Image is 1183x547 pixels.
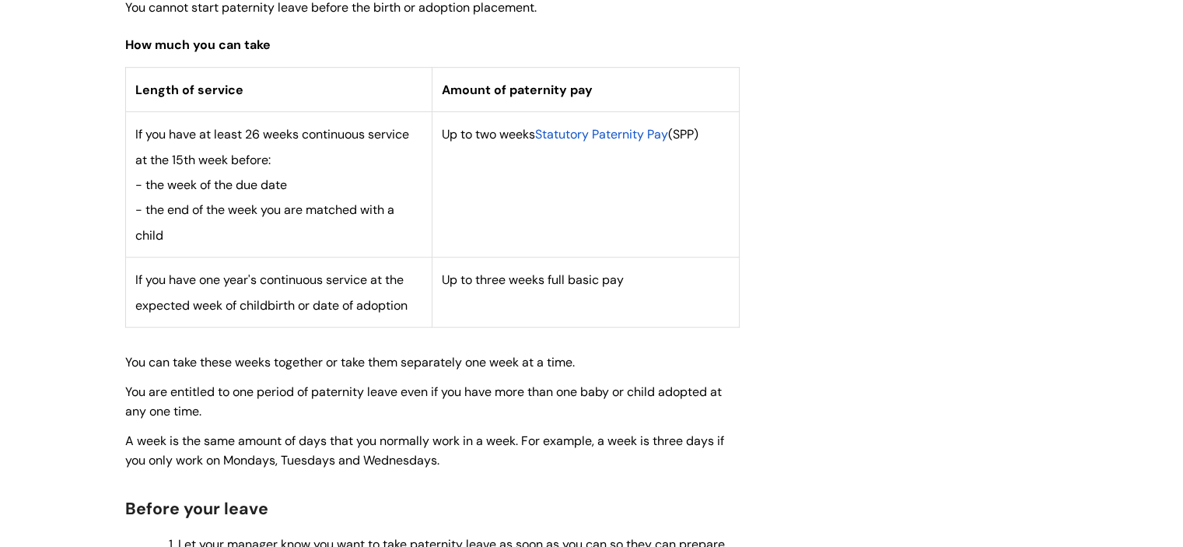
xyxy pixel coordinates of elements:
span: (SPP) [668,126,698,142]
span: If you have one year's continuous service at the expected week of childbirth or date of adoption [135,272,408,313]
span: You are entitled to one period of paternity leave even if you have more than one baby or child ad... [125,384,722,419]
span: A week is the same amount of days that you normally work in a week. For example, a week is three ... [125,433,724,468]
span: Up to three weeks full basic pay [442,272,624,288]
span: - the week of the due date [135,177,287,193]
span: Up to two weeks [442,126,535,142]
span: Amount of paternity pay [442,82,593,98]
span: How much you can take [125,37,271,53]
a: Statutory Paternity Pay [535,126,668,142]
span: You can take these weeks together or take them separately one week at a time. [125,354,575,370]
span: Length of service [135,82,243,98]
span: If you have at least 26 weeks continuous service at the 15th week before: [135,126,409,167]
span: - the end of the week you are matched with a child [135,202,394,243]
span: Before your leave [125,498,268,520]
